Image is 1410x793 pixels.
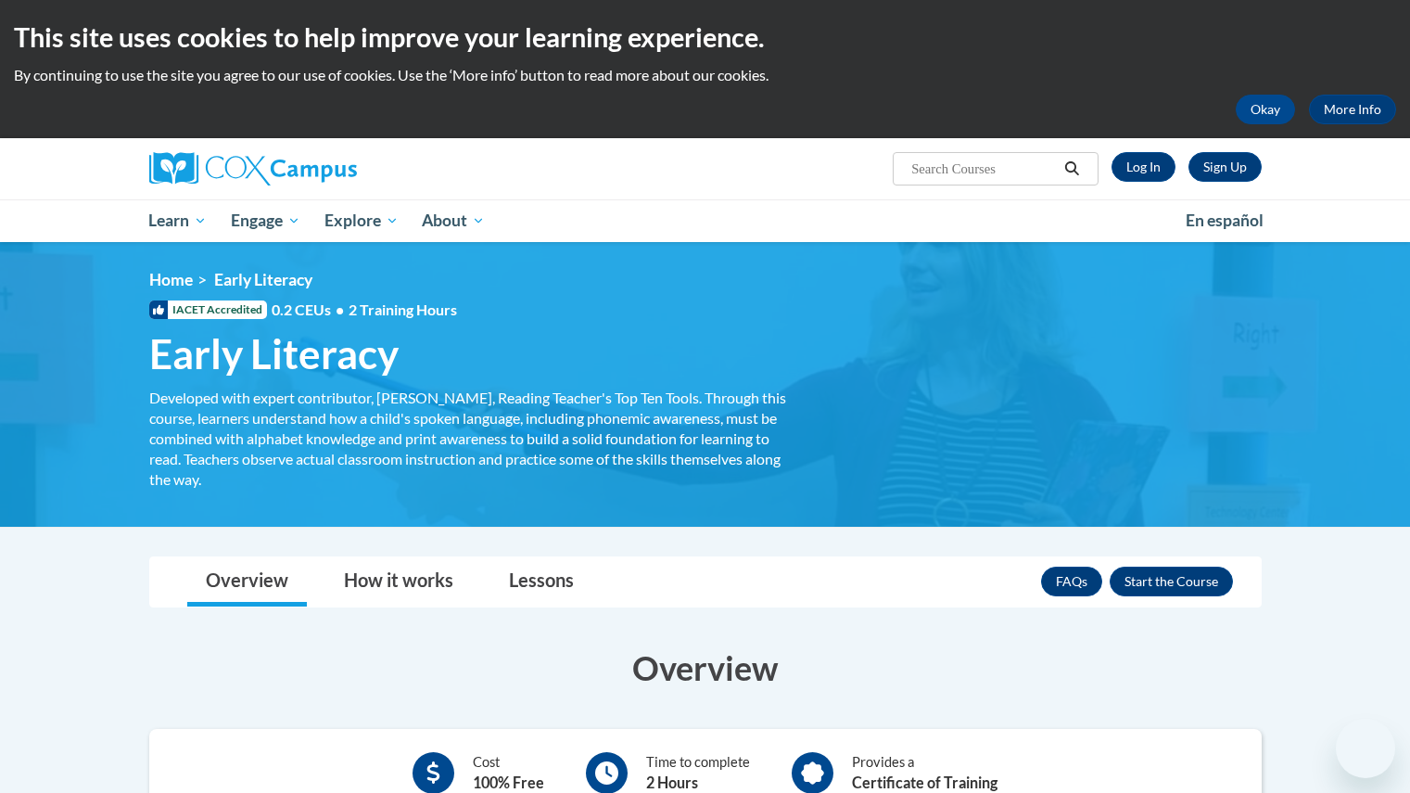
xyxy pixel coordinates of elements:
h2: This site uses cookies to help improve your learning experience. [14,19,1396,56]
img: Cox Campus [149,152,357,185]
button: Okay [1236,95,1295,124]
iframe: Button to launch messaging window [1336,719,1395,778]
span: 2 Training Hours [349,301,457,318]
span: Learn [148,210,207,232]
span: Early Literacy [214,270,312,289]
a: Engage [219,199,312,242]
a: Cox Campus [149,152,502,185]
button: Enroll [1110,567,1233,596]
span: • [336,301,344,318]
a: Register [1188,152,1262,182]
a: Log In [1111,152,1175,182]
a: About [410,199,497,242]
a: FAQs [1041,567,1102,596]
span: 0.2 CEUs [272,300,457,320]
a: Learn [137,199,220,242]
a: Overview [187,557,307,607]
h3: Overview [149,645,1262,691]
p: By continuing to use the site you agree to our use of cookies. Use the ‘More info’ button to read... [14,65,1396,85]
span: About [422,210,485,232]
b: 2 Hours [646,774,698,791]
span: IACET Accredited [149,301,267,319]
b: 100% Free [473,774,544,791]
b: Certificate of Training [852,774,997,791]
div: Main menu [121,199,1289,242]
span: Explore [324,210,399,232]
a: Home [149,270,193,289]
a: More Info [1309,95,1396,124]
div: Developed with expert contributor, [PERSON_NAME], Reading Teacher's Top Ten Tools. Through this c... [149,388,789,490]
span: Engage [231,210,300,232]
span: En español [1186,211,1264,230]
a: How it works [325,557,472,607]
a: Lessons [490,557,592,607]
button: Search [1058,158,1086,180]
span: Early Literacy [149,329,399,378]
a: En español [1174,201,1276,240]
a: Explore [312,199,411,242]
input: Search Courses [909,158,1058,180]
